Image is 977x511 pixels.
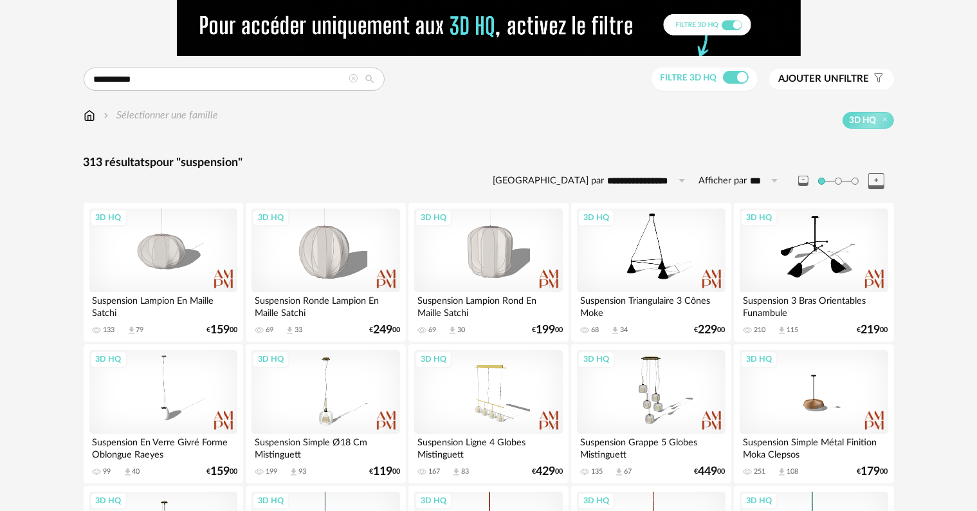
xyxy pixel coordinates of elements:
[246,344,405,483] a: 3D HQ Suspension Simple Ø18 Cm Mistinguett 199 Download icon 93 €11900
[101,108,111,123] img: svg+xml;base64,PHN2ZyB3aWR0aD0iMTYiIGhlaWdodD0iMTYiIHZpZXdCb3g9IjAgMCAxNiAxNiIgZmlsbD0ibm9uZSIgeG...
[740,434,888,460] div: Suspension Simple Métal Finition Moka Clepsos
[861,326,881,335] span: 219
[252,209,289,226] div: 3D HQ
[578,209,615,226] div: 3D HQ
[754,467,765,476] div: 251
[369,467,400,476] div: € 00
[577,434,725,460] div: Suspension Grappe 5 Globes Mistinguett
[84,344,243,483] a: 3D HQ Suspension En Verre Givré Forme Oblongue Raeyes 99 Download icon 40 €15900
[661,73,717,82] span: Filtre 3D HQ
[285,326,295,335] span: Download icon
[373,467,392,476] span: 119
[428,326,436,335] div: 69
[206,326,237,335] div: € 00
[295,326,302,335] div: 33
[90,492,127,509] div: 3D HQ
[210,467,230,476] span: 159
[415,209,452,226] div: 3D HQ
[493,175,605,187] label: [GEOGRAPHIC_DATA] par
[457,326,465,335] div: 30
[740,209,778,226] div: 3D HQ
[624,467,632,476] div: 67
[777,326,787,335] span: Download icon
[448,326,457,335] span: Download icon
[89,292,237,318] div: Suspension Lampion En Maille Satchi
[734,344,893,483] a: 3D HQ Suspension Simple Métal Finition Moka Clepsos 251 Download icon 108 €17900
[84,203,243,342] a: 3D HQ Suspension Lampion En Maille Satchi 133 Download icon 79 €15900
[206,467,237,476] div: € 00
[84,156,894,171] div: 313 résultats
[740,292,888,318] div: Suspension 3 Bras Orientables Funambule
[536,467,555,476] span: 429
[591,467,603,476] div: 135
[740,492,778,509] div: 3D HQ
[266,467,277,476] div: 199
[369,326,400,335] div: € 00
[408,203,568,342] a: 3D HQ Suspension Lampion Rond En Maille Satchi 69 Download icon 30 €19900
[251,292,399,318] div: Suspension Ronde Lampion En Maille Satchi
[127,326,136,335] span: Download icon
[610,326,620,335] span: Download icon
[251,434,399,460] div: Suspension Simple Ø18 Cm Mistinguett
[857,467,888,476] div: € 00
[532,467,563,476] div: € 00
[614,467,624,477] span: Download icon
[740,351,778,367] div: 3D HQ
[777,467,787,477] span: Download icon
[857,326,888,335] div: € 00
[591,326,599,335] div: 68
[779,74,839,84] span: Ajouter un
[266,326,273,335] div: 69
[373,326,392,335] span: 249
[414,434,562,460] div: Suspension Ligne 4 Globes Mistinguett
[850,115,877,126] span: 3D HQ
[452,467,461,477] span: Download icon
[699,175,747,187] label: Afficher par
[578,492,615,509] div: 3D HQ
[787,326,798,335] div: 115
[695,467,726,476] div: € 00
[90,351,127,367] div: 3D HQ
[90,209,127,226] div: 3D HQ
[104,326,115,335] div: 133
[408,344,568,483] a: 3D HQ Suspension Ligne 4 Globes Mistinguett 167 Download icon 83 €42900
[571,203,731,342] a: 3D HQ Suspension Triangulaire 3 Cônes Moke 68 Download icon 34 €22900
[210,326,230,335] span: 159
[461,467,469,476] div: 83
[870,73,884,86] span: Filter icon
[415,492,452,509] div: 3D HQ
[620,326,628,335] div: 34
[246,203,405,342] a: 3D HQ Suspension Ronde Lampion En Maille Satchi 69 Download icon 33 €24900
[252,351,289,367] div: 3D HQ
[577,292,725,318] div: Suspension Triangulaire 3 Cônes Moke
[298,467,306,476] div: 93
[769,69,894,89] button: Ajouter unfiltre Filter icon
[136,326,144,335] div: 79
[578,351,615,367] div: 3D HQ
[779,73,870,86] span: filtre
[289,467,298,477] span: Download icon
[101,108,219,123] div: Sélectionner une famille
[151,157,243,169] span: pour "suspension"
[699,326,718,335] span: 229
[89,434,237,460] div: Suspension En Verre Givré Forme Oblongue Raeyes
[84,108,95,123] img: svg+xml;base64,PHN2ZyB3aWR0aD0iMTYiIGhlaWdodD0iMTciIHZpZXdCb3g9IjAgMCAxNiAxNyIgZmlsbD0ibm9uZSIgeG...
[428,467,440,476] div: 167
[132,467,140,476] div: 40
[734,203,893,342] a: 3D HQ Suspension 3 Bras Orientables Funambule 210 Download icon 115 €21900
[252,492,289,509] div: 3D HQ
[123,467,132,477] span: Download icon
[787,467,798,476] div: 108
[414,292,562,318] div: Suspension Lampion Rond En Maille Satchi
[699,467,718,476] span: 449
[536,326,555,335] span: 199
[861,467,881,476] span: 179
[754,326,765,335] div: 210
[571,344,731,483] a: 3D HQ Suspension Grappe 5 Globes Mistinguett 135 Download icon 67 €44900
[695,326,726,335] div: € 00
[532,326,563,335] div: € 00
[415,351,452,367] div: 3D HQ
[104,467,111,476] div: 99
